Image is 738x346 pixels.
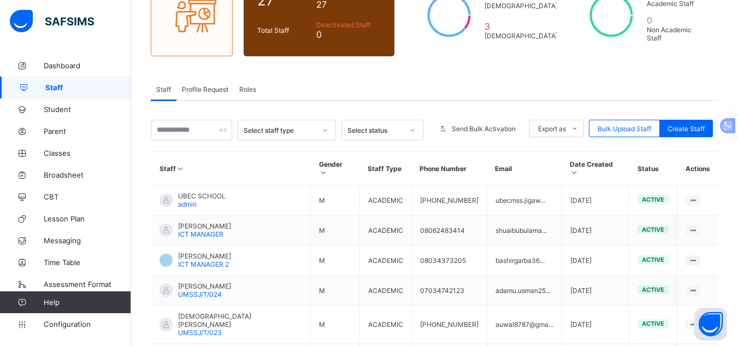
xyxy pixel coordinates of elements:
[178,222,231,230] span: [PERSON_NAME]
[598,125,651,133] span: Bulk Upload Staff
[44,61,131,70] span: Dashboard
[642,196,664,203] span: active
[485,21,558,32] span: 3
[178,260,229,268] span: ICT MANAGER 2
[642,320,664,327] span: active
[570,168,579,177] i: Sort in Ascending Order
[487,215,562,245] td: shuaibubulama...
[178,200,197,208] span: admin
[411,306,487,344] td: [PHONE_NUMBER]
[485,32,558,40] span: [DEMOGRAPHIC_DATA]
[178,192,226,200] span: UBEC SCHOOL
[311,245,359,275] td: M
[311,185,359,215] td: M
[178,282,231,290] span: [PERSON_NAME]
[562,275,629,306] td: [DATE]
[629,152,677,185] th: Status
[151,152,311,185] th: Staff
[411,245,487,275] td: 08034373205
[411,215,487,245] td: 08062483414
[182,85,228,93] span: Profile Request
[642,256,664,263] span: active
[178,312,302,329] span: [DEMOGRAPHIC_DATA][PERSON_NAME]
[178,290,222,298] span: UMSSJ/T/024
[487,152,562,185] th: Email
[311,275,359,306] td: M
[178,329,222,337] span: UMSSJ/T/023
[44,258,131,267] span: Time Table
[647,26,705,42] span: Non Academic Staff
[562,152,629,185] th: Date Created
[359,152,411,185] th: Staff Type
[311,306,359,344] td: M
[562,306,629,344] td: [DATE]
[485,2,558,10] span: [DEMOGRAPHIC_DATA]
[244,126,316,134] div: Select staff type
[694,308,727,341] button: Open asap
[44,192,131,201] span: CBT
[642,226,664,233] span: active
[647,15,705,26] span: 0
[44,171,131,179] span: Broadsheet
[255,24,314,37] div: Total Staff
[562,185,629,215] td: [DATE]
[668,125,705,133] span: Create Staff
[538,125,566,133] span: Export as
[347,126,403,134] div: Select status
[642,286,664,294] span: active
[359,275,411,306] td: ACADEMIC
[487,245,562,275] td: bashirgarba36...
[178,252,231,260] span: [PERSON_NAME]
[316,21,381,29] span: Deactivated Staff
[487,306,562,344] td: auwal8787@gma...
[311,215,359,245] td: M
[176,165,185,173] i: Sort in Ascending Order
[452,125,516,133] span: Send Bulk Activation
[44,320,131,329] span: Configuration
[45,83,131,92] span: Staff
[359,215,411,245] td: ACADEMIC
[10,10,94,33] img: safsims
[44,105,131,114] span: Student
[319,168,328,177] i: Sort in Ascending Order
[44,236,131,245] span: Messaging
[359,185,411,215] td: ACADEMIC
[44,149,131,157] span: Classes
[359,245,411,275] td: ACADEMIC
[44,280,131,289] span: Assessment Format
[562,215,629,245] td: [DATE]
[411,152,487,185] th: Phone Number
[316,29,381,40] span: 0
[677,152,718,185] th: Actions
[411,185,487,215] td: [PHONE_NUMBER]
[359,306,411,344] td: ACADEMIC
[178,230,223,238] span: ICT MANAGER
[562,245,629,275] td: [DATE]
[239,85,256,93] span: Roles
[44,127,131,136] span: Parent
[44,214,131,223] span: Lesson Plan
[44,298,131,307] span: Help
[311,152,359,185] th: Gender
[487,185,562,215] td: ubecmss.jigaw...
[156,85,171,93] span: Staff
[411,275,487,306] td: 07034742123
[487,275,562,306] td: adamu.usman25...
